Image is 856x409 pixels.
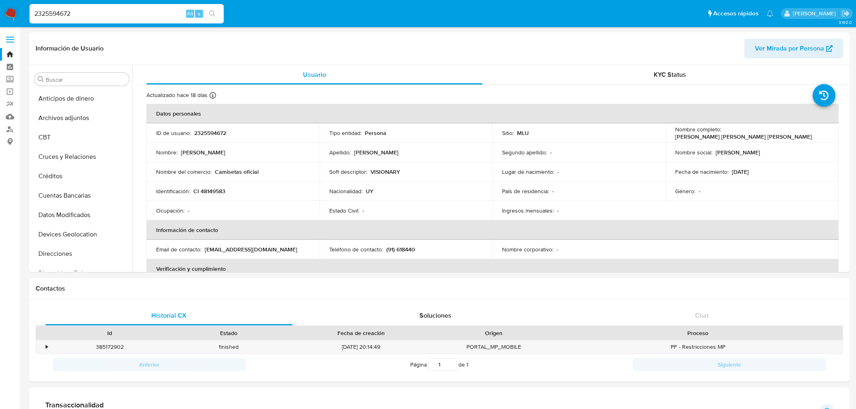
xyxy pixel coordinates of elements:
[675,168,729,175] p: Fecha de nacimiento :
[146,91,208,99] p: Actualizado hace 18 días
[329,188,362,195] p: Nacionalidad :
[699,188,700,195] p: -
[56,329,163,337] div: Id
[175,329,282,337] div: Estado
[550,149,552,156] p: -
[31,205,132,225] button: Datos Modificados
[36,44,104,53] h1: Información de Usuario
[156,168,212,175] p: Nombre del comercio :
[841,9,850,18] a: Salir
[31,225,132,244] button: Devices Geolocation
[38,76,44,82] button: Buscar
[553,340,843,354] div: PF - Restricciones MP
[502,246,553,253] p: Nombre corporativo :
[31,147,132,167] button: Cruces y Relaciones
[732,168,749,175] p: [DATE]
[198,10,200,17] span: s
[466,361,468,369] span: 1
[329,246,383,253] p: Teléfono de contacto :
[755,39,824,58] span: Ver Mirada por Persona
[188,207,189,214] p: -
[329,168,367,175] p: Soft descriptor :
[557,168,559,175] p: -
[744,39,843,58] button: Ver Mirada por Persona
[675,133,812,140] p: [PERSON_NAME] [PERSON_NAME] [PERSON_NAME]
[30,8,224,19] input: Buscar usuario o caso...
[557,246,558,253] p: -
[303,70,326,79] span: Usuario
[502,129,514,137] p: Sitio :
[146,259,839,278] th: Verificación y cumplimiento
[517,129,529,137] p: MLU
[767,10,773,17] a: Notificaciones
[31,244,132,264] button: Direcciones
[156,129,191,137] p: ID de usuario :
[156,246,201,253] p: Email de contacto :
[156,149,178,156] p: Nombre :
[151,311,186,320] span: Historial CX
[716,149,760,156] p: [PERSON_NAME]
[181,149,225,156] p: [PERSON_NAME]
[654,70,686,79] span: KYC Status
[50,340,169,354] div: 385172902
[386,246,415,253] p: (91) 618440
[557,207,559,214] p: -
[146,104,839,123] th: Datos personales
[53,358,246,371] button: Anterior
[559,329,837,337] div: Proceso
[633,358,826,371] button: Siguiente
[420,311,451,320] span: Soluciones
[354,149,398,156] p: [PERSON_NAME]
[362,207,364,214] p: -
[146,220,839,240] th: Información de contacto
[371,168,400,175] p: VISIONARY
[502,168,554,175] p: Lugar de nacimiento :
[552,188,554,195] p: -
[502,188,549,195] p: País de residencia :
[675,149,712,156] p: Nombre social :
[329,129,362,137] p: Tipo entidad :
[366,188,373,195] p: UY
[187,10,193,17] span: Alt
[31,108,132,128] button: Archivos adjuntos
[329,207,359,214] p: Estado Civil :
[156,207,184,214] p: Ocupación :
[31,89,132,108] button: Anticipos de dinero
[440,329,547,337] div: Origen
[46,76,126,83] input: Buscar
[204,8,220,19] button: search-icon
[156,188,190,195] p: Identificación :
[205,246,297,253] p: [EMAIL_ADDRESS][DOMAIN_NAME]
[434,340,553,354] div: PORTAL_MP_MOBILE
[675,126,721,133] p: Nombre completo :
[46,343,48,351] div: •
[194,129,226,137] p: 2325594672
[31,167,132,186] button: Créditos
[502,149,547,156] p: Segundo apellido :
[31,186,132,205] button: Cuentas Bancarias
[294,329,428,337] div: Fecha de creación
[36,285,843,293] h1: Contactos
[31,128,132,147] button: CBT
[502,207,554,214] p: Ingresos mensuales :
[410,358,468,371] span: Página de
[365,129,386,137] p: Persona
[329,149,351,156] p: Apellido :
[793,10,839,17] p: gregorio.negri@mercadolibre.com
[695,311,709,320] span: Chat
[713,9,759,18] span: Accesos rápidos
[193,188,225,195] p: CI 48149583
[215,168,258,175] p: Camisetas oficial
[169,340,288,354] div: finished
[288,340,434,354] div: [DATE] 20:14:49
[31,264,132,283] button: Dispositivos Point
[675,188,695,195] p: Género :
